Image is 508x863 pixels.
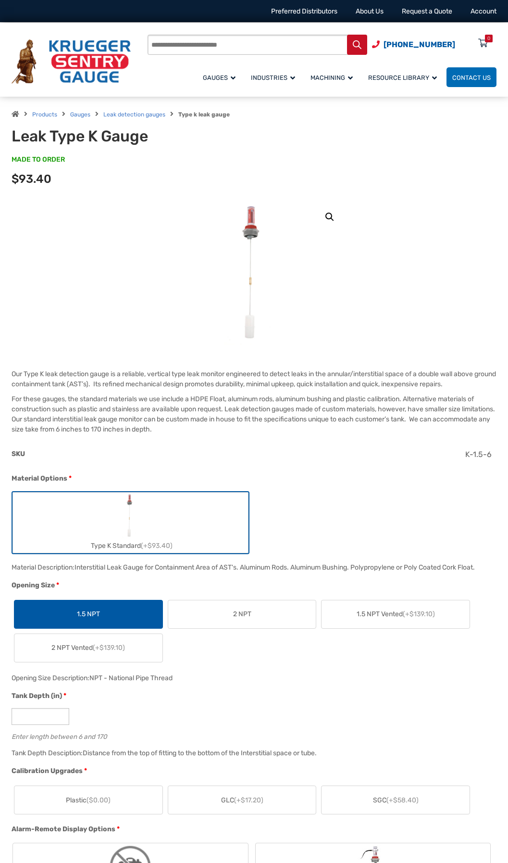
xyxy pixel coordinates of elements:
span: (+$139.10) [403,610,435,618]
span: Tank Depth Desciption: [12,749,83,757]
span: 1.5 NPT Vented [357,609,435,619]
img: Leak Detection Gauge [224,201,284,345]
abbr: required [84,766,87,776]
span: $93.40 [12,172,51,186]
span: (+$139.10) [93,644,125,652]
span: 1.5 NPT [77,609,100,619]
a: Gauges [70,111,90,118]
abbr: required [69,473,72,483]
span: Opening Size [12,581,55,589]
span: GLC [221,795,263,805]
span: (+$93.40) [141,542,173,550]
a: Leak detection gauges [103,111,165,118]
span: Material Options [12,474,67,482]
a: Preferred Distributors [271,7,337,15]
span: Calibration Upgrades [12,767,83,775]
span: Opening Size Description: [12,674,89,682]
div: Interstitial Leak Gauge for Containment Area of AST's. Aluminum Rods. Aluminum Bushing. Polypropy... [74,563,475,571]
span: SKU [12,450,25,458]
span: 2 NPT Vented [51,643,125,653]
span: Tank Depth (in) [12,692,62,700]
span: ($0.00) [87,796,111,804]
a: Machining [305,66,362,89]
a: About Us [356,7,384,15]
abbr: required [63,691,66,701]
p: For these gauges, the standard materials we use include a HDPE Float, aluminum rods, aluminum bus... [12,394,496,434]
a: Gauges [197,66,245,89]
span: [PHONE_NUMBER] [384,40,455,49]
strong: Type k leak gauge [178,111,230,118]
div: Type K Standard [13,539,248,553]
a: Contact Us [446,67,496,87]
div: Enter length between 6 and 170 [12,731,492,740]
span: 2 NPT [233,609,251,619]
span: Industries [251,74,295,81]
span: (+$58.40) [386,796,419,804]
span: MADE TO ORDER [12,155,65,165]
h1: Leak Type K Gauge [12,127,206,145]
span: (+$17.20) [234,796,263,804]
a: Products [32,111,57,118]
span: Alarm-Remote Display Options [12,825,115,833]
div: 0 [487,35,490,42]
a: Phone Number (920) 434-8860 [372,38,455,51]
a: Account [471,7,496,15]
abbr: required [56,580,59,590]
abbr: required [117,824,120,834]
label: Type K Standard [13,493,248,553]
p: Our Type K leak detection gauge is a reliable, vertical type leak monitor engineered to detect le... [12,369,496,389]
img: Krueger Sentry Gauge [12,39,131,84]
div: NPT - National Pipe Thread [89,674,173,682]
div: Distance from the top of fitting to the bottom of the Interstitial space or tube. [83,749,317,757]
img: Leak Detection Gauge [121,493,140,539]
a: Request a Quote [402,7,452,15]
span: Plastic [66,795,111,805]
span: Gauges [203,74,235,81]
span: Material Description: [12,563,74,571]
span: Contact Us [452,74,491,81]
a: View full-screen image gallery [321,208,338,226]
span: K-1.5-6 [465,450,492,459]
span: Machining [310,74,353,81]
a: Resource Library [362,66,446,89]
span: Resource Library [368,74,437,81]
span: SGC [373,795,419,805]
a: Industries [245,66,305,89]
